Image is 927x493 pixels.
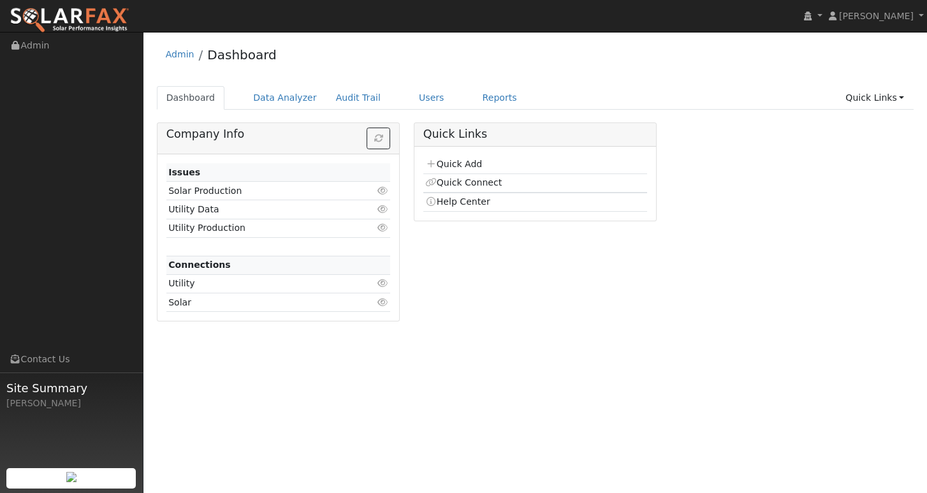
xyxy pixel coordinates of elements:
[377,205,388,214] i: Click to view
[473,86,527,110] a: Reports
[423,128,648,141] h5: Quick Links
[157,86,225,110] a: Dashboard
[166,274,354,293] td: Utility
[244,86,326,110] a: Data Analyzer
[168,167,200,177] strong: Issues
[377,223,388,232] i: Click to view
[166,200,354,219] td: Utility Data
[409,86,454,110] a: Users
[377,279,388,288] i: Click to view
[166,182,354,200] td: Solar Production
[6,379,136,397] span: Site Summary
[166,293,354,312] td: Solar
[425,159,482,169] a: Quick Add
[326,86,390,110] a: Audit Trail
[377,186,388,195] i: Click to view
[377,298,388,307] i: Click to view
[839,11,914,21] span: [PERSON_NAME]
[10,7,129,34] img: SolarFax
[66,472,77,482] img: retrieve
[425,196,490,207] a: Help Center
[168,260,231,270] strong: Connections
[166,219,354,237] td: Utility Production
[425,177,502,188] a: Quick Connect
[166,49,194,59] a: Admin
[207,47,277,63] a: Dashboard
[836,86,914,110] a: Quick Links
[6,397,136,410] div: [PERSON_NAME]
[166,128,391,141] h5: Company Info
